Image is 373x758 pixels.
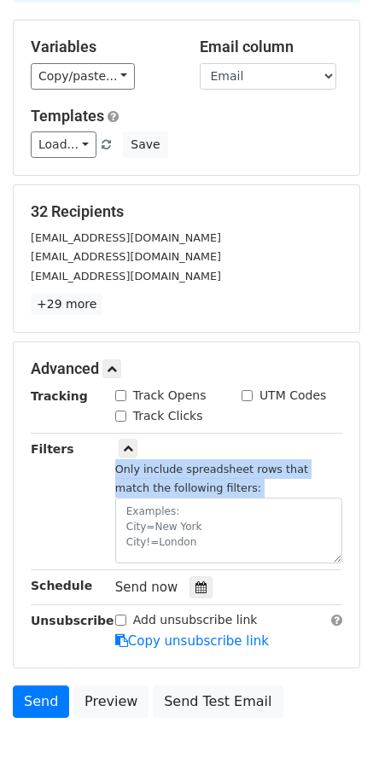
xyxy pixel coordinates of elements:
[31,202,342,221] h5: 32 Recipients
[115,633,269,649] a: Copy unsubscribe link
[133,387,207,405] label: Track Opens
[288,676,373,758] iframe: Chat Widget
[31,107,104,125] a: Templates
[31,442,74,456] strong: Filters
[31,231,221,244] small: [EMAIL_ADDRESS][DOMAIN_NAME]
[133,611,258,629] label: Add unsubscribe link
[31,270,221,283] small: [EMAIL_ADDRESS][DOMAIN_NAME]
[31,131,96,158] a: Load...
[31,579,92,592] strong: Schedule
[259,387,326,405] label: UTM Codes
[31,38,174,56] h5: Variables
[153,685,283,718] a: Send Test Email
[73,685,149,718] a: Preview
[31,250,221,263] small: [EMAIL_ADDRESS][DOMAIN_NAME]
[31,359,342,378] h5: Advanced
[115,463,308,495] small: Only include spreadsheet rows that match the following filters:
[31,294,102,315] a: +29 more
[115,580,178,595] span: Send now
[31,614,114,627] strong: Unsubscribe
[133,407,203,425] label: Track Clicks
[123,131,167,158] button: Save
[200,38,343,56] h5: Email column
[31,389,88,403] strong: Tracking
[31,63,135,90] a: Copy/paste...
[13,685,69,718] a: Send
